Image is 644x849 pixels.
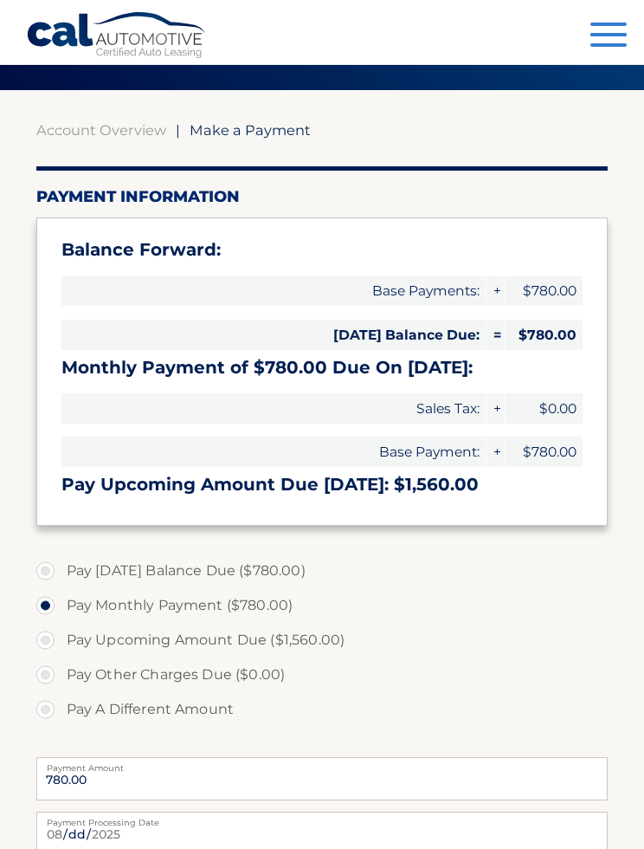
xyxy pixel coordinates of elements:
[36,658,609,692] label: Pay Other Charges Due ($0.00)
[36,121,166,139] a: Account Overview
[486,320,504,350] span: =
[61,437,486,467] span: Base Payment:
[61,474,583,496] h3: Pay Upcoming Amount Due [DATE]: $1,560.00
[486,276,504,307] span: +
[61,239,583,261] h3: Balance Forward:
[505,276,583,307] span: $780.00
[36,187,609,206] h2: Payment Information
[61,357,583,379] h3: Monthly Payment of $780.00 Due On [DATE]:
[190,121,311,139] span: Make a Payment
[505,320,583,350] span: $780.00
[61,320,486,350] span: [DATE] Balance Due:
[61,276,486,307] span: Base Payments:
[176,121,180,139] span: |
[36,757,609,771] label: Payment Amount
[26,11,208,62] a: Cal Automotive
[36,588,609,623] label: Pay Monthly Payment ($780.00)
[36,757,609,800] input: Payment Amount
[486,393,504,424] span: +
[505,393,583,424] span: $0.00
[36,623,609,658] label: Pay Upcoming Amount Due ($1,560.00)
[36,812,609,826] label: Payment Processing Date
[486,437,504,467] span: +
[590,23,627,51] button: Menu
[61,393,486,424] span: Sales Tax:
[505,437,583,467] span: $780.00
[36,554,609,588] label: Pay [DATE] Balance Due ($780.00)
[36,692,609,727] label: Pay A Different Amount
